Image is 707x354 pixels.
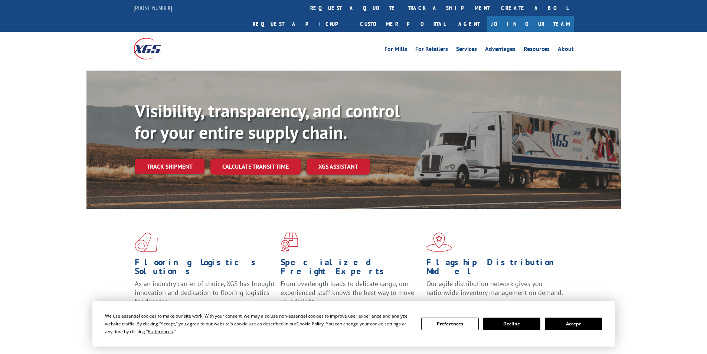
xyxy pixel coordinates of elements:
img: xgs-icon-focused-on-flooring-red [281,233,298,252]
button: Accept [545,318,602,330]
span: Preferences [148,328,173,335]
a: Request a pickup [247,16,354,32]
img: xgs-icon-flagship-distribution-model-red [426,233,452,252]
img: xgs-icon-total-supply-chain-intelligence-red [135,233,158,252]
h1: Specialized Freight Experts [281,258,421,279]
span: Our agile distribution network gives you nationwide inventory management on demand. [426,279,563,297]
h1: Flooring Logistics Solutions [135,258,275,279]
a: Agent [451,16,487,32]
a: About [558,46,574,54]
span: Cookie Policy [297,321,324,327]
a: Customer Portal [354,16,451,32]
div: We use essential cookies to make our site work. With your consent, we may also use non-essential ... [105,312,412,335]
a: Track shipment [135,159,204,174]
span: As an industry carrier of choice, XGS has brought innovation and dedication to flooring logistics... [135,279,275,306]
button: Decline [483,318,540,330]
a: Services [456,46,477,54]
p: From overlength loads to delicate cargo, our experienced staff knows the best way to move your fr... [281,279,421,312]
a: Resources [524,46,550,54]
button: Preferences [421,318,478,330]
b: Visibility, transparency, and control for your entire supply chain. [135,99,400,144]
div: Cookie Consent Prompt [92,301,615,347]
a: Calculate transit time [210,159,301,175]
a: XGS ASSISTANT [307,159,370,175]
a: Advantages [485,46,515,54]
a: For Retailers [415,46,448,54]
a: For Mills [384,46,407,54]
a: Join Our Team [487,16,574,32]
h1: Flagship Distribution Model [426,258,567,279]
a: [PHONE_NUMBER] [134,4,172,12]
